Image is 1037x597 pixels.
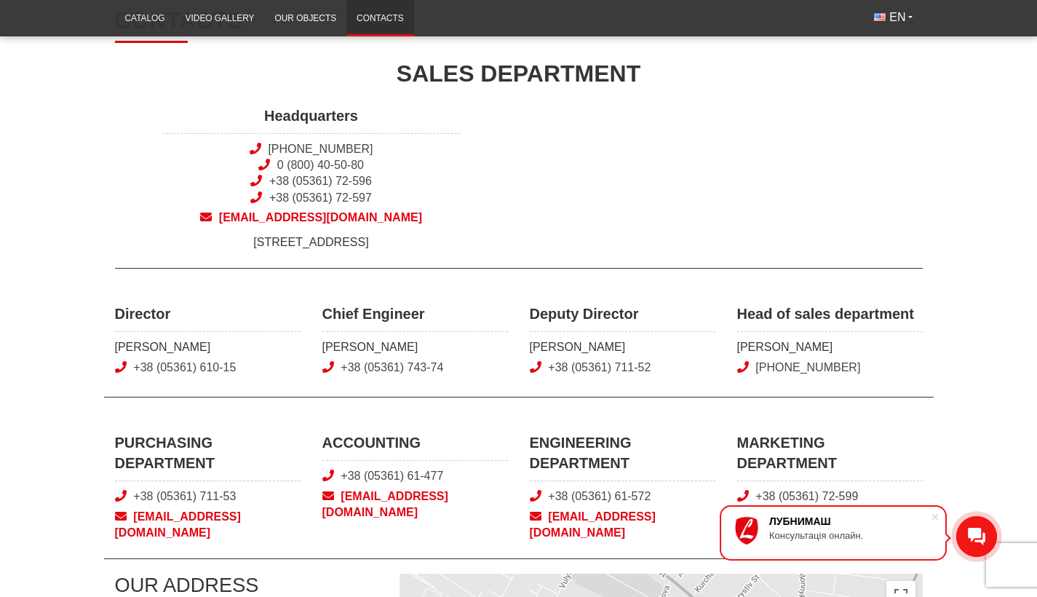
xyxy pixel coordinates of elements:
[769,515,931,527] div: ЛУБНИМАШ
[889,9,905,25] span: EN
[755,490,858,502] a: +38 (05361) 72-599
[769,530,931,541] div: Консультація онлайн.
[530,509,715,542] a: [EMAIL_ADDRESS][DOMAIN_NAME]
[530,432,715,481] span: ENGINEERING DEPARTMENT
[162,106,461,134] span: Headquarters
[530,304,715,332] span: Deputy Director
[341,470,443,482] a: +38 (05361) 61-477
[115,304,301,332] span: Director
[265,4,347,33] a: Our objects
[864,4,922,31] button: EN
[133,361,236,373] a: +38 (05361) 610-15
[277,159,364,171] a: 0 (800) 40-50-80
[162,210,461,226] a: [EMAIL_ADDRESS][DOMAIN_NAME]
[322,339,508,355] span: [PERSON_NAME]
[268,143,373,155] a: [PHONE_NUMBER]
[548,490,651,502] a: +38 (05361) 61-572
[133,490,236,502] a: +38 (05361) 711-53
[341,361,443,373] a: +38 (05361) 743-74
[530,339,715,355] span: [PERSON_NAME]
[115,4,175,33] a: Catalog
[874,13,886,21] img: English
[115,432,301,481] span: PURCHASING DEPARTMENT
[737,339,923,355] span: [PERSON_NAME]
[162,234,461,250] span: [STREET_ADDRESS]
[346,4,414,33] a: Contacts
[269,175,372,187] a: +38 (05361) 72-596
[115,58,923,90] div: SALES DEPARTMENT
[115,509,301,542] a: [EMAIL_ADDRESS][DOMAIN_NAME]
[175,4,265,33] a: Video gallery
[322,304,508,332] span: Chief Engineer
[755,361,860,373] a: [PHONE_NUMBER]
[548,361,651,373] a: +38 (05361) 711-52
[737,432,923,481] span: MARKETING DEPARTMENT
[115,339,301,355] span: [PERSON_NAME]
[737,304,923,332] span: Head of sales department
[322,489,508,521] a: [EMAIL_ADDRESS][DOMAIN_NAME]
[322,432,508,461] span: ACCOUNTING
[269,191,372,204] a: +38 (05361) 72-597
